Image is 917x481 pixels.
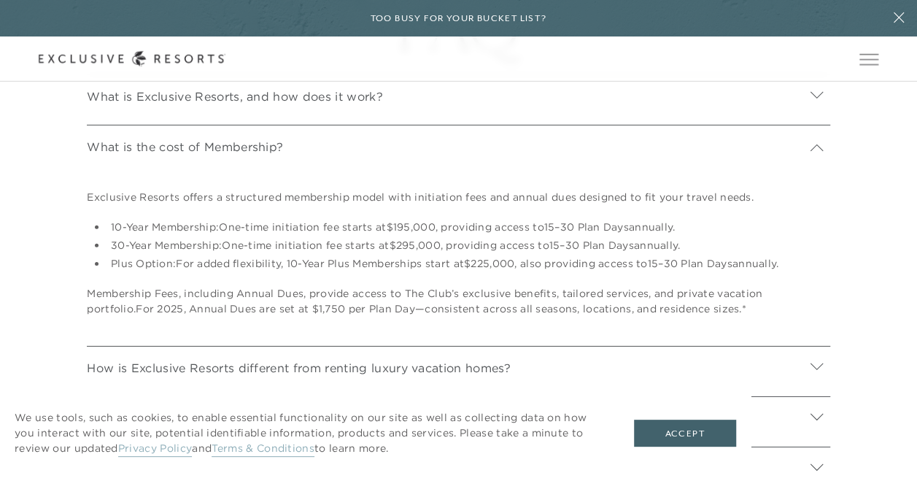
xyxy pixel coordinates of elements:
button: Accept [634,420,736,447]
a: Terms & Conditions [212,442,314,457]
p: Membership Fees, including Annual Dues, provide access to The Club’s exclusive benefits, tailored... [87,286,794,317]
h6: Too busy for your bucket list? [371,12,547,26]
li: For added flexibility, 10-Year Plus Memberships start at , also providing access to annually. [107,256,794,272]
strong: $195,000 [386,220,435,234]
strong: Plus Option: [111,257,176,270]
strong: For 2025, Annual Dues are set at $1,750 per Plan Day—consistent across all seasons, locations, an... [136,302,746,315]
strong: 15–30 Plan Days [648,257,732,270]
strong: 15–30 Plan Days [544,220,629,234]
p: What is Exclusive Resorts, and how does it work? [87,88,382,105]
li: One-time initiation fee starts at , providing access to annually. [107,220,794,235]
p: We use tools, such as cookies, to enable essential functionality on our site as well as collectin... [15,410,605,456]
li: One-time initiation fee starts at , providing access to annually. [107,238,794,253]
a: Privacy Policy [118,442,192,457]
strong: $295,000 [389,239,440,252]
strong: 10-Year Membership: [111,220,219,234]
p: How is Exclusive Resorts different from renting luxury vacation homes? [87,359,510,377]
strong: 30-Year Membership: [111,239,222,252]
strong: $225,000 [464,257,514,270]
strong: 15–30 Plan Days [549,239,634,252]
button: Open navigation [859,54,878,64]
p: What is the cost of Membership? [87,138,283,155]
p: Exclusive Resorts offers a structured membership model with initiation fees and annual dues desig... [87,190,794,205]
